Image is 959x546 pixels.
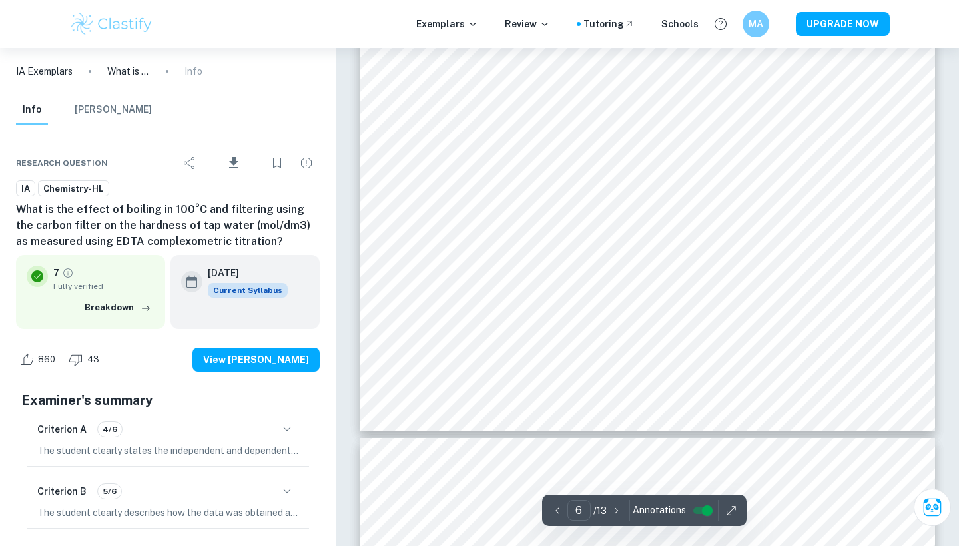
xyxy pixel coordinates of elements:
span: 43 [80,353,107,366]
button: Breakdown [81,298,155,318]
span: 4/6 [98,423,122,435]
span: IA [17,182,35,196]
div: Download [206,146,261,180]
a: Grade fully verified [62,267,74,279]
p: / 13 [593,503,607,518]
p: 7 [53,266,59,280]
div: Bookmark [264,150,290,176]
span: Chemistry-HL [39,182,109,196]
h6: Criterion B [37,484,87,499]
p: Exemplars [416,17,478,31]
p: The student clearly describes how the data was obtained and processed, providing a detailed and p... [37,505,298,520]
button: UPGRADE NOW [796,12,890,36]
h6: Criterion A [37,422,87,437]
button: MA [743,11,769,37]
a: IA Exemplars [16,64,73,79]
span: Annotations [633,503,686,517]
a: Schools [661,17,699,31]
span: Fully verified [53,280,155,292]
button: [PERSON_NAME] [75,95,152,125]
span: Research question [16,157,108,169]
a: Chemistry-HL [38,180,109,197]
div: Share [176,150,203,176]
a: Tutoring [583,17,635,31]
button: Ask Clai [914,489,951,526]
p: What is the effect of boiling in 100°C and filtering using the carbon filter on the hardness of t... [107,64,150,79]
span: 5/6 [98,485,121,497]
p: The student clearly states the independent and dependent variables in the research question, howe... [37,443,298,458]
button: View [PERSON_NAME] [192,348,320,372]
h5: Examiner's summary [21,390,314,410]
p: Info [184,64,202,79]
button: Info [16,95,48,125]
div: Like [16,349,63,370]
img: Clastify logo [69,11,154,37]
p: Review [505,17,550,31]
span: Current Syllabus [208,283,288,298]
button: Help and Feedback [709,13,732,35]
div: Dislike [65,349,107,370]
a: IA [16,180,35,197]
span: 860 [31,353,63,366]
h6: MA [749,17,764,31]
h6: What is the effect of boiling in 100°C and filtering using the carbon filter on the hardness of t... [16,202,320,250]
div: Report issue [293,150,320,176]
h6: [DATE] [208,266,277,280]
div: This exemplar is based on the current syllabus. Feel free to refer to it for inspiration/ideas wh... [208,283,288,298]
